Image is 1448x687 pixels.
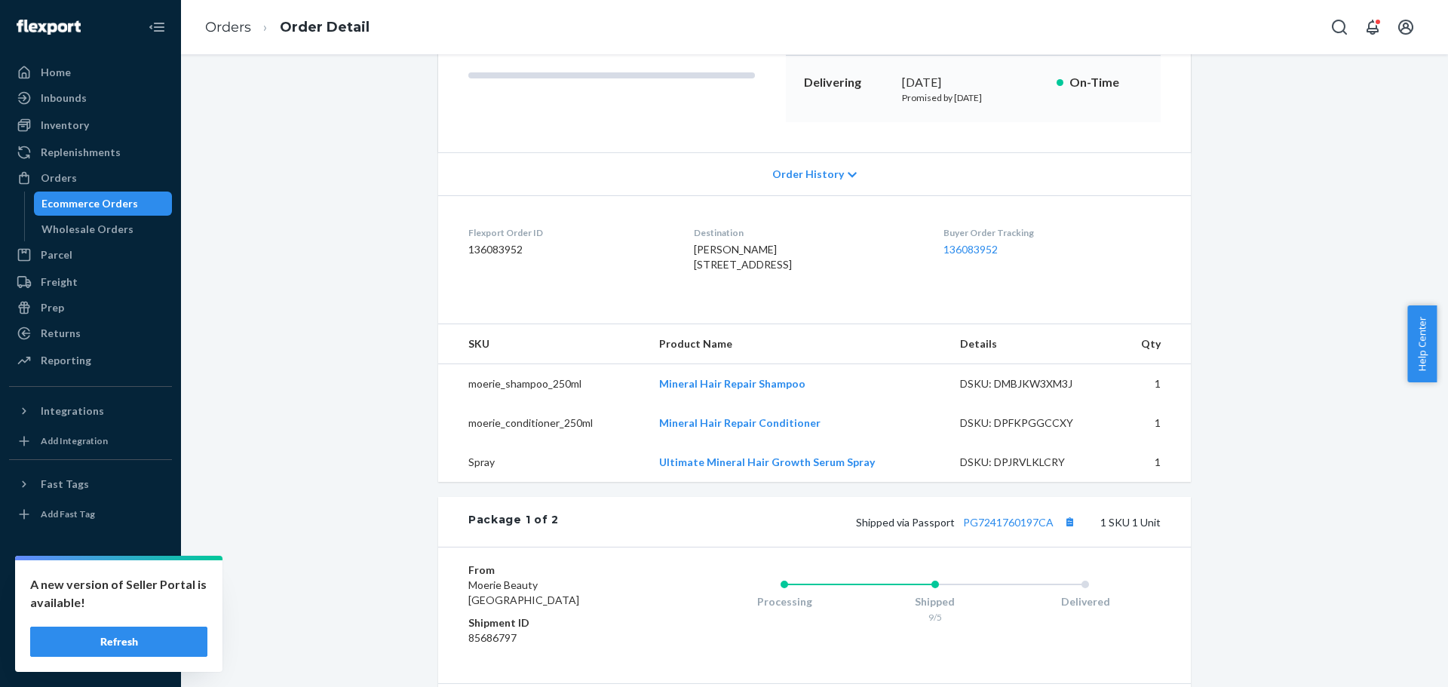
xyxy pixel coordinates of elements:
td: Spray [438,443,647,482]
div: Ecommerce Orders [41,196,138,211]
p: On-Time [1069,74,1143,91]
div: 1 SKU 1 Unit [559,512,1161,532]
a: Replenishments [9,140,172,164]
div: Add Fast Tag [41,508,95,520]
p: Promised by [DATE] [902,91,1045,104]
span: Order History [772,167,844,182]
dd: 85686797 [468,630,649,646]
a: Orders [205,19,251,35]
p: Delivering [804,74,890,91]
div: DSKU: DMBJKW3XM3J [960,376,1102,391]
dd: 136083952 [468,242,670,257]
div: DSKU: DPFKPGGCCXY [960,416,1102,431]
div: Prep [41,300,64,315]
a: Prep [9,296,172,320]
span: Moerie Beauty [GEOGRAPHIC_DATA] [468,578,579,606]
div: 9/5 [860,611,1011,624]
span: [PERSON_NAME] [STREET_ADDRESS] [694,243,792,271]
a: Reporting [9,348,172,373]
a: Wholesale Orders [34,217,173,241]
a: Inventory [9,113,172,137]
a: Mineral Hair Repair Conditioner [659,416,821,429]
div: Inbounds [41,90,87,106]
button: Fast Tags [9,472,172,496]
div: Delivered [1010,594,1161,609]
a: Orders [9,166,172,190]
a: Home [9,60,172,84]
button: Give Feedback [9,645,172,669]
a: Add Fast Tag [9,502,172,526]
a: Freight [9,270,172,294]
a: Inbounds [9,86,172,110]
button: Integrations [9,399,172,423]
td: 1 [1113,443,1191,482]
th: Qty [1113,324,1191,364]
button: Open Search Box [1324,12,1354,42]
a: Talk to Support [9,593,172,618]
th: SKU [438,324,647,364]
a: PG7241760197CA [963,516,1054,529]
button: Help Center [1407,305,1437,382]
div: Wholesale Orders [41,222,133,237]
td: moerie_conditioner_250ml [438,403,647,443]
button: Close Navigation [142,12,172,42]
div: Processing [709,594,860,609]
a: Parcel [9,243,172,267]
span: Shipped via Passport [856,516,1079,529]
div: Reporting [41,353,91,368]
a: Ultimate Mineral Hair Growth Serum Spray [659,455,875,468]
a: Ecommerce Orders [34,192,173,216]
p: A new version of Seller Portal is available! [30,575,207,612]
a: Help Center [9,619,172,643]
a: Add Integration [9,429,172,453]
dt: Flexport Order ID [468,226,670,239]
dt: Shipment ID [468,615,649,630]
div: Add Integration [41,434,108,447]
div: Package 1 of 2 [468,512,559,532]
div: Returns [41,326,81,341]
a: Order Detail [280,19,370,35]
button: Open notifications [1357,12,1388,42]
a: Mineral Hair Repair Shampoo [659,377,805,390]
dt: Buyer Order Tracking [943,226,1161,239]
div: Shipped [860,594,1011,609]
dt: From [468,563,649,578]
div: [DATE] [902,74,1045,91]
td: moerie_shampoo_250ml [438,364,647,404]
button: Open account menu [1391,12,1421,42]
div: Fast Tags [41,477,89,492]
div: Inventory [41,118,89,133]
a: Settings [9,568,172,592]
td: 1 [1113,403,1191,443]
a: Returns [9,321,172,345]
div: Replenishments [41,145,121,160]
div: DSKU: DPJRVLKLCRY [960,455,1102,470]
div: Parcel [41,247,72,262]
th: Details [948,324,1114,364]
div: Integrations [41,403,104,419]
dt: Destination [694,226,919,239]
div: Freight [41,274,78,290]
div: Home [41,65,71,80]
button: Refresh [30,627,207,657]
button: Copy tracking number [1060,512,1079,532]
a: 136083952 [943,243,998,256]
ol: breadcrumbs [193,5,382,50]
td: 1 [1113,364,1191,404]
div: Orders [41,170,77,186]
th: Product Name [647,324,948,364]
img: Flexport logo [17,20,81,35]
